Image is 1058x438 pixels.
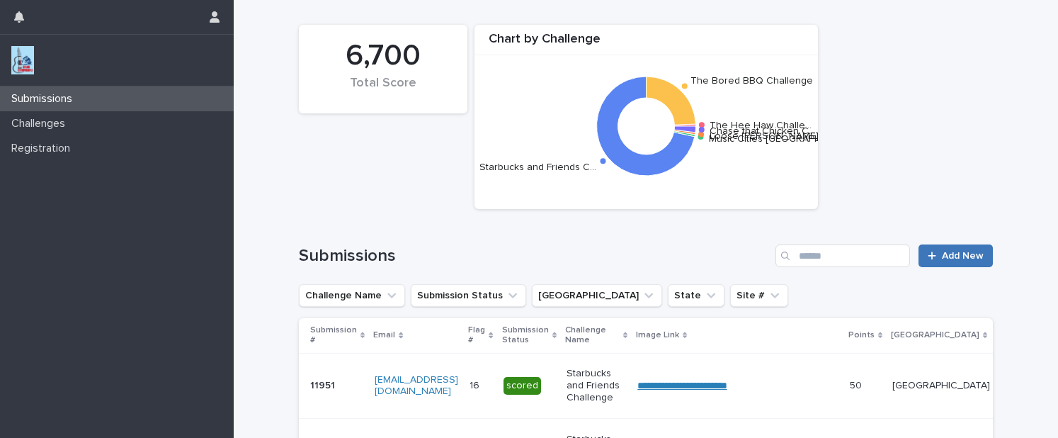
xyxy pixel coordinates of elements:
div: Total Score [323,76,443,106]
button: Submission Status [411,284,526,307]
p: Submission Status [502,322,549,349]
h1: Submissions [299,246,770,266]
p: Image Link [636,327,679,343]
p: Challenge Name [565,322,620,349]
text: Loose [PERSON_NAME] Challe… [710,131,857,141]
button: Closest City [532,284,662,307]
text: The Bored BBQ Challenge [690,76,813,86]
text: Music Cities [GEOGRAPHIC_DATA] [709,134,863,144]
p: 11951 [310,377,338,392]
p: Email [373,327,395,343]
p: [GEOGRAPHIC_DATA] [892,380,990,392]
text: Chase that Chicken C… [710,125,815,135]
span: Add New [942,251,984,261]
p: Challenges [6,117,76,130]
text: Starbucks and Friends C… [479,162,596,172]
button: Site # [730,284,788,307]
p: Points [848,327,875,343]
p: Submission # [310,322,357,349]
p: 16 [470,377,482,392]
p: Flag # [468,322,485,349]
button: State [668,284,724,307]
div: scored [504,377,541,395]
a: Add New [918,245,993,267]
p: Starbucks and Friends Challenge [567,368,626,403]
button: Challenge Name [299,284,405,307]
p: Registration [6,142,81,155]
img: jxsLJbdS1eYBI7rVAS4p [11,46,34,74]
div: 6,700 [323,38,443,74]
text: The Hee Haw Challe… [710,120,812,130]
input: Search [775,245,910,267]
p: 50 [850,377,865,392]
p: [GEOGRAPHIC_DATA] [891,327,979,343]
div: Chart by Challenge [474,32,818,55]
p: Submissions [6,92,84,106]
a: [EMAIL_ADDRESS][DOMAIN_NAME] [375,375,458,397]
